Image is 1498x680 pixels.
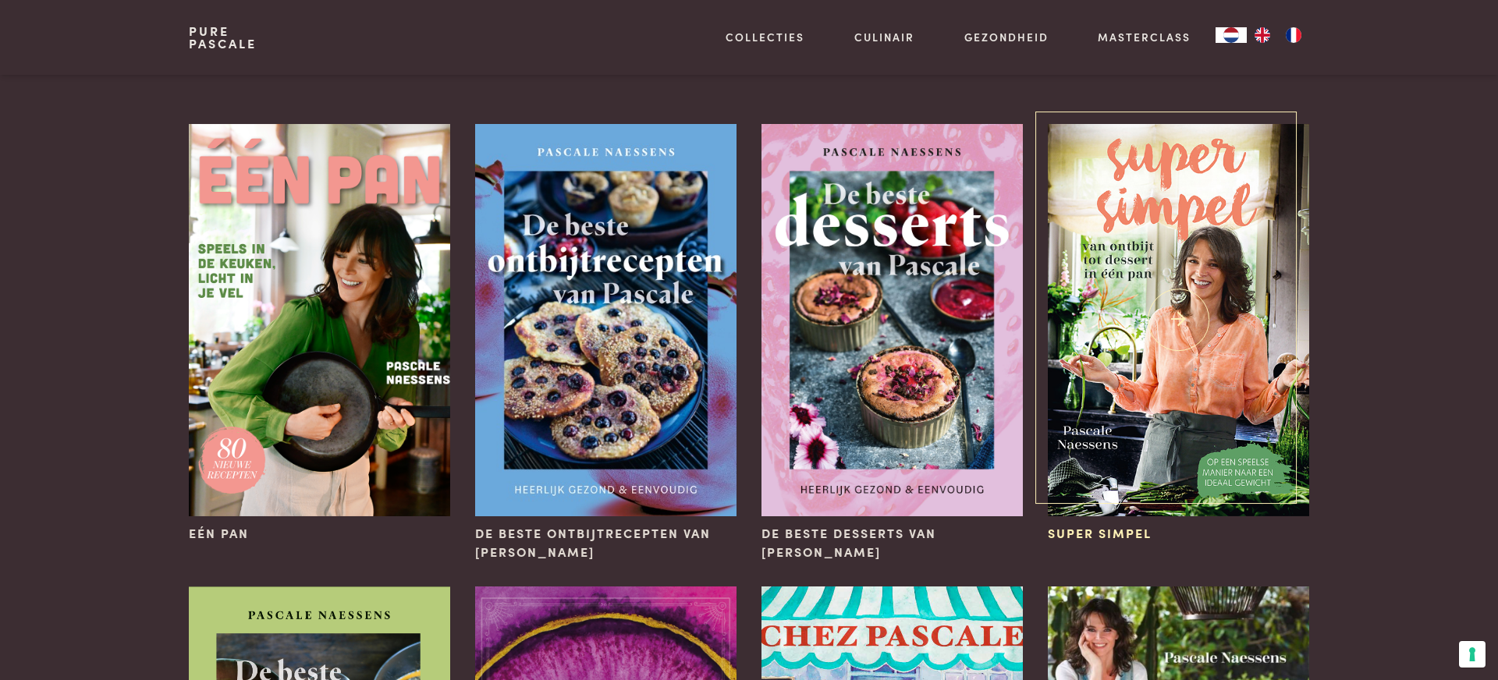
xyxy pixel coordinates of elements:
a: De beste ontbijtrecepten van Pascale De beste ontbijtrecepten van [PERSON_NAME] [475,124,737,561]
span: De beste desserts van [PERSON_NAME] [761,524,1023,561]
span: De beste ontbijtrecepten van [PERSON_NAME] [475,524,737,561]
button: Uw voorkeuren voor toestemming voor trackingtechnologieën [1459,641,1486,668]
img: Super Simpel [1048,124,1309,516]
a: Super Simpel Super Simpel [1048,124,1309,543]
a: PurePascale [189,25,257,50]
a: EN [1247,27,1278,43]
img: De beste ontbijtrecepten van Pascale [475,124,737,516]
a: FR [1278,27,1309,43]
a: NL [1216,27,1247,43]
div: Language [1216,27,1247,43]
a: De beste desserts van Pascale De beste desserts van [PERSON_NAME] [761,124,1023,561]
a: Gezondheid [964,29,1049,45]
ul: Language list [1247,27,1309,43]
img: Eén pan [189,124,450,516]
a: Eén pan Eén pan [189,124,450,543]
a: Masterclass [1098,29,1191,45]
a: Collecties [726,29,804,45]
span: Super Simpel [1048,524,1152,543]
img: De beste desserts van Pascale [761,124,1023,516]
aside: Language selected: Nederlands [1216,27,1309,43]
a: Culinair [854,29,914,45]
span: Eén pan [189,524,249,543]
